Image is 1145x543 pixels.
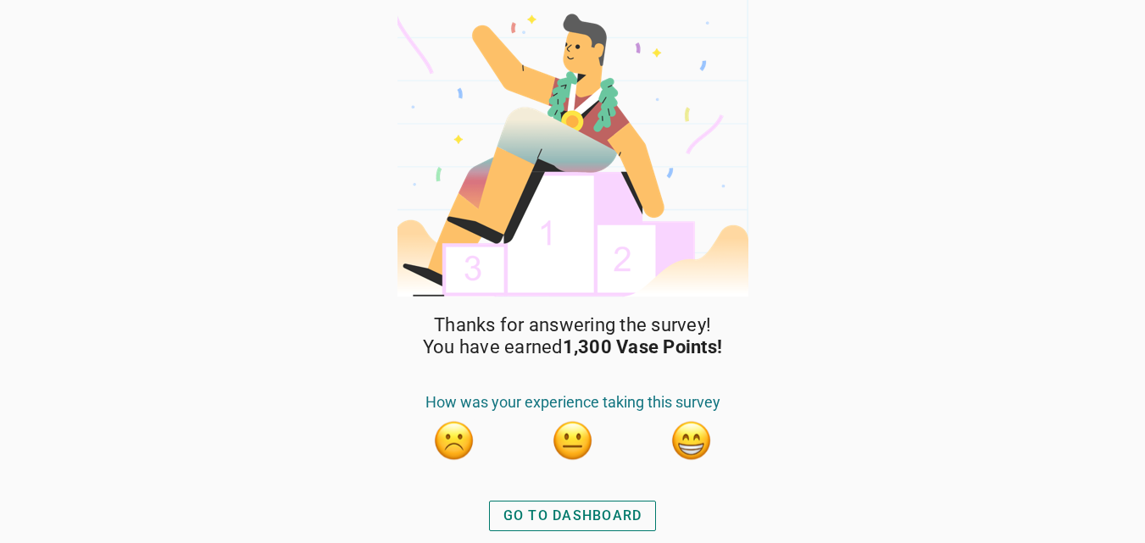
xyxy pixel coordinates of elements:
[489,501,657,531] button: GO TO DASHBOARD
[503,506,642,526] div: GO TO DASHBOARD
[423,336,722,358] span: You have earned
[395,393,751,420] div: How was your experience taking this survey
[434,314,711,336] span: Thanks for answering the survey!
[563,336,723,357] strong: 1,300 Vase Points!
